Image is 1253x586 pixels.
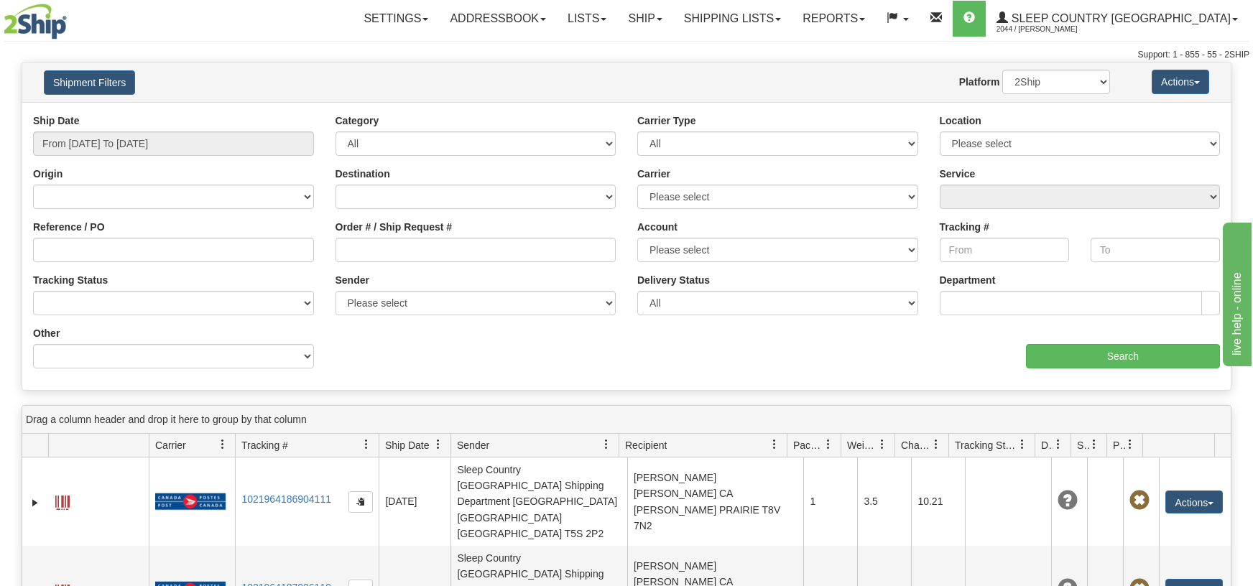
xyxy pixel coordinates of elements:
[594,432,619,457] a: Sender filter column settings
[637,113,695,128] label: Carrier Type
[22,406,1231,434] div: grid grouping header
[793,438,823,452] span: Packages
[870,432,894,457] a: Weight filter column settings
[625,438,667,452] span: Recipient
[33,326,60,340] label: Other
[55,489,70,512] a: Label
[336,220,453,234] label: Order # / Ship Request #
[4,4,67,39] img: logo2044.jpg
[1118,432,1142,457] a: Pickup Status filter column settings
[28,496,42,510] a: Expand
[940,220,989,234] label: Tracking #
[557,1,617,37] a: Lists
[155,438,186,452] span: Carrier
[336,113,379,128] label: Category
[673,1,792,37] a: Shipping lists
[33,220,105,234] label: Reference / PO
[1008,12,1231,24] span: Sleep Country [GEOGRAPHIC_DATA]
[1091,238,1220,262] input: To
[1058,490,1078,511] span: Unknown
[11,9,133,26] div: live help - online
[33,113,80,128] label: Ship Date
[955,438,1017,452] span: Tracking Status
[33,167,63,181] label: Origin
[627,457,804,546] td: [PERSON_NAME] [PERSON_NAME] CA [PERSON_NAME] PRAIRIE T8V 7N2
[241,438,288,452] span: Tracking #
[426,432,450,457] a: Ship Date filter column settings
[637,220,678,234] label: Account
[940,238,1069,262] input: From
[44,70,135,95] button: Shipment Filters
[762,432,787,457] a: Recipient filter column settings
[155,493,226,511] img: 20 - Canada Post
[1010,432,1035,457] a: Tracking Status filter column settings
[986,1,1249,37] a: Sleep Country [GEOGRAPHIC_DATA] 2044 / [PERSON_NAME]
[997,22,1104,37] span: 2044 / [PERSON_NAME]
[379,457,450,546] td: [DATE]
[911,457,965,546] td: 10.21
[1077,438,1089,452] span: Shipment Issues
[354,432,379,457] a: Tracking # filter column settings
[1152,70,1209,94] button: Actions
[241,493,331,505] a: 1021964186904111
[1041,438,1053,452] span: Delivery Status
[457,438,489,452] span: Sender
[816,432,841,457] a: Packages filter column settings
[439,1,557,37] a: Addressbook
[336,167,390,181] label: Destination
[450,457,627,546] td: Sleep Country [GEOGRAPHIC_DATA] Shipping Department [GEOGRAPHIC_DATA] [GEOGRAPHIC_DATA] [GEOGRAPH...
[353,1,439,37] a: Settings
[1113,438,1125,452] span: Pickup Status
[211,432,235,457] a: Carrier filter column settings
[940,113,981,128] label: Location
[637,273,710,287] label: Delivery Status
[803,457,857,546] td: 1
[33,273,108,287] label: Tracking Status
[1165,490,1223,513] button: Actions
[385,438,429,452] span: Ship Date
[637,167,670,181] label: Carrier
[924,432,948,457] a: Charge filter column settings
[4,49,1249,61] div: Support: 1 - 855 - 55 - 2SHIP
[1046,432,1071,457] a: Delivery Status filter column settings
[940,273,996,287] label: Department
[847,438,877,452] span: Weight
[1220,220,1252,366] iframe: chat widget
[1026,344,1220,368] input: Search
[959,75,1000,89] label: Platform
[1082,432,1106,457] a: Shipment Issues filter column settings
[348,491,373,513] button: Copy to clipboard
[901,438,931,452] span: Charge
[940,167,976,181] label: Service
[617,1,672,37] a: Ship
[857,457,911,546] td: 3.5
[792,1,876,37] a: Reports
[336,273,369,287] label: Sender
[1129,490,1150,511] span: Pickup Not Assigned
